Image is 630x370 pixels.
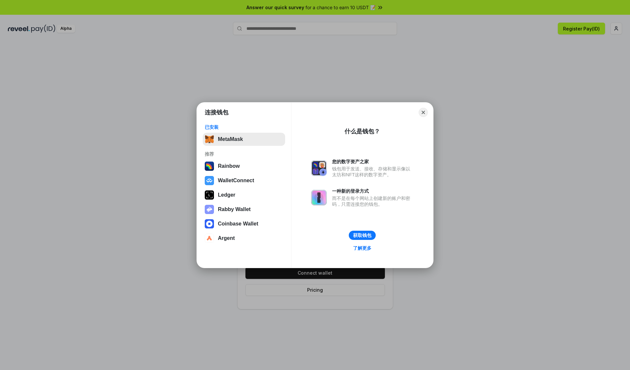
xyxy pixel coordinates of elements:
[218,221,258,227] div: Coinbase Wallet
[218,206,251,212] div: Rabby Wallet
[311,190,327,205] img: svg+xml,%3Csvg%20xmlns%3D%22http%3A%2F%2Fwww.w3.org%2F2000%2Fsvg%22%20fill%3D%22none%22%20viewBox...
[203,160,285,173] button: Rainbow
[349,231,376,240] button: 获取钱包
[205,234,214,243] img: svg+xml,%3Csvg%20width%3D%2228%22%20height%3D%2228%22%20viewBox%3D%220%200%2028%2028%22%20fill%3D...
[218,235,235,241] div: Argent
[349,244,375,252] a: 了解更多
[419,108,428,117] button: Close
[205,151,283,157] div: 推荐
[205,124,283,130] div: 已安装
[205,219,214,228] img: svg+xml,%3Csvg%20width%3D%2228%22%20height%3D%2228%22%20viewBox%3D%220%200%2028%2028%22%20fill%3D...
[332,159,413,165] div: 您的数字资产之家
[205,108,228,116] h1: 连接钱包
[332,195,413,207] div: 而不是在每个网站上创建新的账户和密码，只需连接您的钱包。
[218,192,235,198] div: Ledger
[311,160,327,176] img: svg+xml,%3Csvg%20xmlns%3D%22http%3A%2F%2Fwww.w3.org%2F2000%2Fsvg%22%20fill%3D%22none%22%20viewBox...
[203,232,285,245] button: Argent
[345,127,380,135] div: 什么是钱包？
[218,136,243,142] div: MetaMask
[205,176,214,185] img: svg+xml,%3Csvg%20width%3D%2228%22%20height%3D%2228%22%20viewBox%3D%220%200%2028%2028%22%20fill%3D...
[203,217,285,230] button: Coinbase Wallet
[203,174,285,187] button: WalletConnect
[353,232,371,238] div: 获取钱包
[218,163,240,169] div: Rainbow
[218,178,254,184] div: WalletConnect
[205,162,214,171] img: svg+xml,%3Csvg%20width%3D%22120%22%20height%3D%22120%22%20viewBox%3D%220%200%20120%20120%22%20fil...
[353,245,371,251] div: 了解更多
[205,190,214,200] img: svg+xml,%3Csvg%20xmlns%3D%22http%3A%2F%2Fwww.w3.org%2F2000%2Fsvg%22%20width%3D%2228%22%20height%3...
[205,135,214,144] img: svg+xml,%3Csvg%20fill%3D%22none%22%20height%3D%2233%22%20viewBox%3D%220%200%2035%2033%22%20width%...
[332,188,413,194] div: 一种新的登录方式
[203,133,285,146] button: MetaMask
[205,205,214,214] img: svg+xml,%3Csvg%20xmlns%3D%22http%3A%2F%2Fwww.w3.org%2F2000%2Fsvg%22%20fill%3D%22none%22%20viewBox...
[203,188,285,202] button: Ledger
[203,203,285,216] button: Rabby Wallet
[332,166,413,178] div: 钱包用于发送、接收、存储和显示像以太坊和NFT这样的数字资产。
